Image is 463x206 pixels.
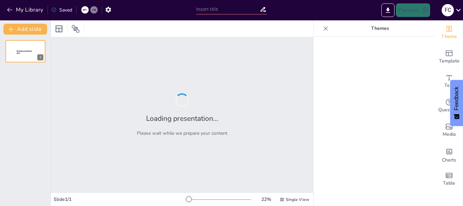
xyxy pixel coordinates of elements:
[37,54,43,60] div: 1
[441,33,457,40] span: Theme
[286,197,309,202] span: Single View
[258,196,274,203] div: 22 %
[436,143,463,167] div: Add charts and graphs
[436,45,463,69] div: Add ready made slides
[436,69,463,94] div: Add text boxes
[436,167,463,191] div: Add a table
[54,23,64,34] div: Layout
[331,20,429,37] p: Themes
[3,24,47,35] button: Add slide
[442,4,454,16] div: F C
[442,3,454,17] button: F C
[137,130,227,136] p: Please wait while we prepare your content
[5,40,45,62] div: 1
[438,106,460,114] span: Questions
[439,57,460,65] span: Template
[443,180,455,187] span: Table
[442,156,456,164] span: Charts
[5,4,46,15] button: My Library
[454,87,460,110] span: Feedback
[51,7,72,13] div: Saved
[54,196,186,203] div: Slide 1 / 1
[396,3,430,17] button: Present
[436,118,463,143] div: Add images, graphics, shapes or video
[72,25,80,33] span: Position
[444,82,454,89] span: Text
[443,131,456,138] span: Media
[146,114,218,123] h2: Loading presentation...
[436,94,463,118] div: Get real-time input from your audience
[17,50,32,54] span: Sendsteps presentation editor
[381,3,395,17] button: Export to PowerPoint
[436,20,463,45] div: Change the overall theme
[450,80,463,126] button: Feedback - Show survey
[196,4,260,14] input: Insert title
